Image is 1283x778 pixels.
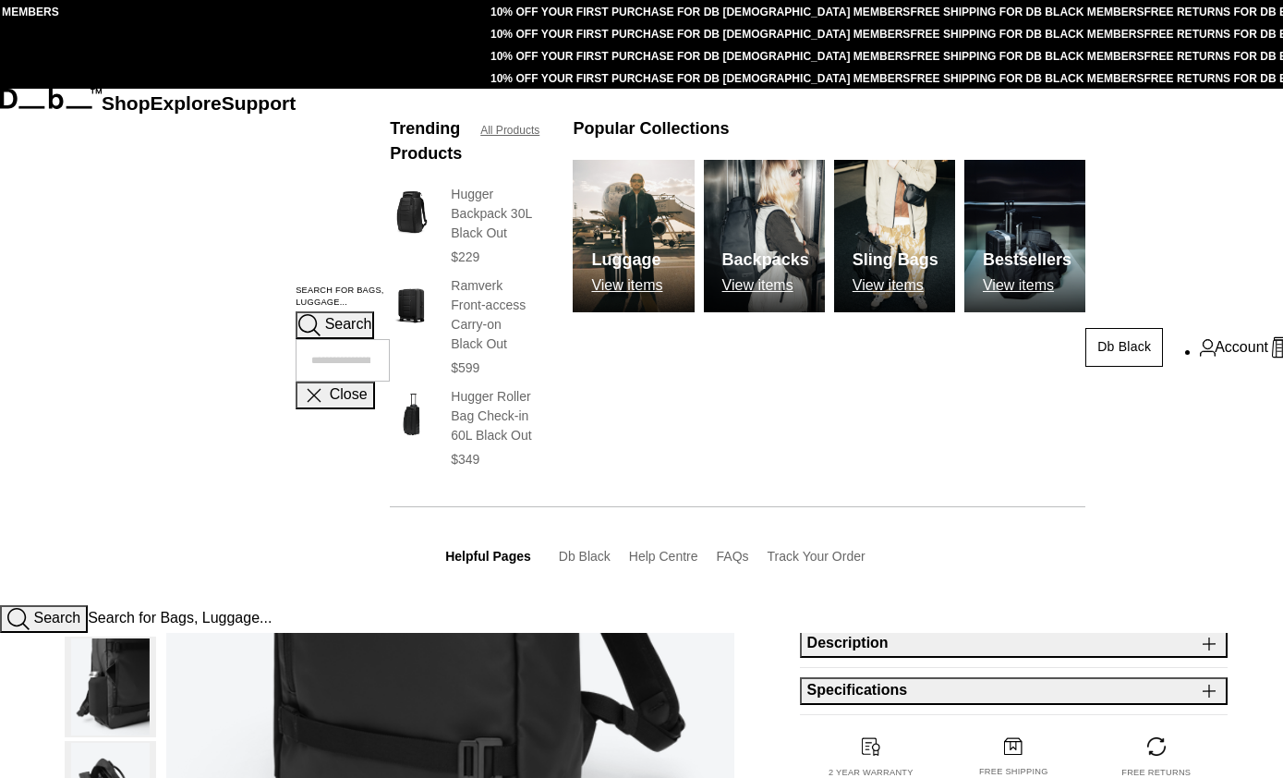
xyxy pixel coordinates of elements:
[71,638,150,735] img: Daypack 17L Black Out
[910,6,1144,18] a: FREE SHIPPING FOR DB BLACK MEMBERS
[1085,328,1163,367] a: Db Black
[800,677,1228,705] button: Specifications
[573,160,694,312] a: Db Luggage View items
[451,185,536,243] h3: Hugger Backpack 30L Black Out
[296,311,374,339] button: Search
[151,92,222,114] a: Explore
[490,28,910,41] a: 10% OFF YOUR FIRST PURCHASE FOR DB [DEMOGRAPHIC_DATA] MEMBERS
[853,248,938,273] h3: Sling Bags
[704,160,825,312] a: Db Backpacks View items
[102,92,151,114] a: Shop
[390,387,536,469] a: Hugger Roller Bag Check-in 60L Black Out Hugger Roller Bag Check-in 60L Black Out $349
[65,637,156,737] button: Daypack 17L Black Out
[102,89,296,605] nav: Main Navigation
[451,360,479,375] span: $599
[704,160,825,312] img: Db
[1215,336,1268,359] span: Account
[445,547,531,566] h3: Helpful Pages
[910,72,1144,85] a: FREE SHIPPING FOR DB BLACK MEMBERS
[964,160,1085,312] img: Db
[296,285,390,310] label: Search for Bags, Luggage...
[1200,336,1268,359] a: Account
[296,382,374,409] button: Close
[33,610,80,626] span: Search
[629,549,698,564] a: Help Centre
[853,277,938,294] p: View items
[222,92,297,114] a: Support
[717,549,749,564] a: FAQs
[330,387,368,403] span: Close
[910,28,1144,41] a: FREE SHIPPING FOR DB BLACK MEMBERS
[573,160,694,312] img: Db
[390,276,536,378] a: Ramverk Front-access Carry-on Black Out Ramverk Front-access Carry-on Black Out $599
[722,248,809,273] h3: Backpacks
[983,277,1071,294] p: View items
[325,317,372,333] span: Search
[983,248,1071,273] h3: Bestsellers
[834,160,955,312] img: Db
[451,452,479,467] span: $349
[390,387,432,442] img: Hugger Roller Bag Check-in 60L Black Out
[451,276,536,354] h3: Ramverk Front-access Carry-on Black Out
[390,185,432,239] img: Hugger Backpack 30L Black Out
[490,50,910,63] a: 10% OFF YOUR FIRST PURCHASE FOR DB [DEMOGRAPHIC_DATA] MEMBERS
[451,387,536,445] h3: Hugger Roller Bag Check-in 60L Black Out
[390,116,462,166] h3: Trending Products
[591,248,662,273] h3: Luggage
[490,72,910,85] a: 10% OFF YOUR FIRST PURCHASE FOR DB [DEMOGRAPHIC_DATA] MEMBERS
[490,6,910,18] a: 10% OFF YOUR FIRST PURCHASE FOR DB [DEMOGRAPHIC_DATA] MEMBERS
[559,549,611,564] a: Db Black
[390,276,432,331] img: Ramverk Front-access Carry-on Black Out
[800,630,1228,658] button: Description
[722,277,809,294] p: View items
[390,185,536,267] a: Hugger Backpack 30L Black Out Hugger Backpack 30L Black Out $229
[591,277,662,294] p: View items
[480,122,539,139] a: All Products
[768,549,865,564] a: Track Your Order
[964,160,1085,312] a: Db Bestsellers View items
[573,116,729,141] h3: Popular Collections
[451,249,479,264] span: $229
[834,160,955,312] a: Db Sling Bags View items
[910,50,1144,63] a: FREE SHIPPING FOR DB BLACK MEMBERS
